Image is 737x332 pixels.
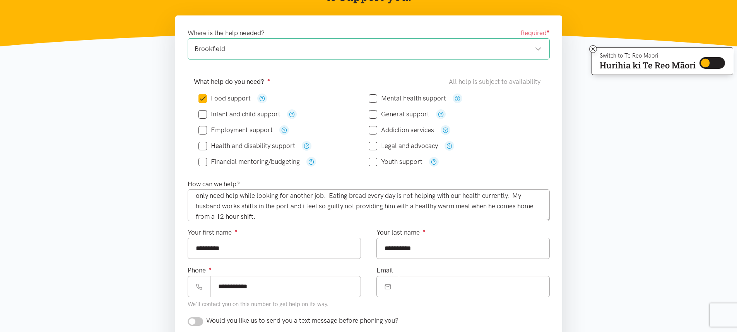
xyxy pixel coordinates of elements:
label: Financial mentoring/budgeting [198,158,300,165]
label: Addiction services [369,127,434,133]
label: General support [369,111,429,117]
span: Would you like us to send you a text message before phoning you? [206,317,398,324]
label: Mental health support [369,95,446,102]
small: We'll contact you on this number to get help on its way. [188,301,328,308]
sup: ● [547,28,550,34]
input: Email [399,276,550,297]
label: Youth support [369,158,422,165]
p: Switch to Te Reo Māori [600,53,696,58]
label: Legal and advocacy [369,143,438,149]
label: Where is the help needed? [188,28,265,38]
label: Employment support [198,127,273,133]
sup: ● [209,266,212,271]
div: All help is subject to availability [449,77,544,87]
sup: ● [423,228,426,233]
sup: ● [235,228,238,233]
label: What help do you need? [194,77,270,87]
label: Your first name [188,227,238,238]
label: Infant and child support [198,111,280,117]
label: Your last name [376,227,426,238]
div: Brookfield [195,44,542,54]
input: Phone number [210,276,361,297]
label: Food support [198,95,251,102]
sup: ● [267,77,270,83]
label: Phone [188,265,212,276]
span: Required [521,28,550,38]
label: Email [376,265,393,276]
label: How can we help? [188,179,240,189]
p: Hurihia ki Te Reo Māori [600,62,696,69]
label: Health and disability support [198,143,295,149]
